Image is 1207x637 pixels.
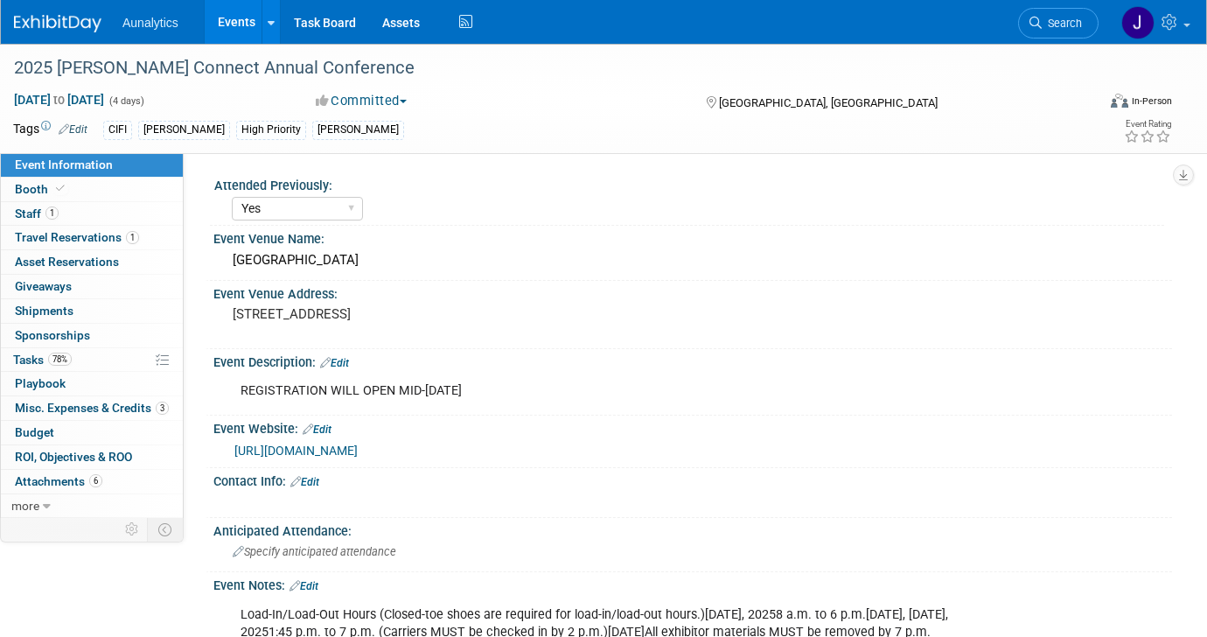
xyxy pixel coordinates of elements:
a: Misc. Expenses & Credits3 [1,396,183,420]
a: Edit [59,123,87,136]
span: (4 days) [108,95,144,107]
div: In-Person [1131,94,1172,108]
span: Event Information [15,157,113,171]
a: ROI, Objectives & ROO [1,445,183,469]
a: Travel Reservations1 [1,226,183,249]
span: Playbook [15,376,66,390]
span: more [11,499,39,513]
a: Budget [1,421,183,444]
span: 1 [45,206,59,220]
span: Specify anticipated attendance [233,545,396,558]
span: [GEOGRAPHIC_DATA], [GEOGRAPHIC_DATA] [719,96,938,109]
div: Event Description: [213,349,1172,372]
a: Tasks78% [1,348,183,372]
span: Shipments [15,304,73,318]
i: Booth reservation complete [56,184,65,193]
div: [GEOGRAPHIC_DATA] [227,247,1159,274]
a: Edit [290,580,318,592]
td: Personalize Event Tab Strip [117,518,148,541]
div: Contact Info: [213,468,1172,491]
a: Giveaways [1,275,183,298]
span: Staff [15,206,59,220]
span: [DATE] [DATE] [13,92,105,108]
span: Giveaways [15,279,72,293]
div: Event Notes: [213,572,1172,595]
a: Edit [290,476,319,488]
a: Booth [1,178,183,201]
a: Search [1018,8,1099,38]
span: 78% [48,353,72,366]
span: Sponsorships [15,328,90,342]
span: Misc. Expenses & Credits [15,401,169,415]
a: Edit [303,423,331,436]
div: High Priority [236,121,306,139]
div: Attended Previously: [214,172,1164,194]
span: Tasks [13,353,72,367]
span: 3 [156,402,169,415]
a: Playbook [1,372,183,395]
div: Event Website: [213,416,1172,438]
div: Event Rating [1124,120,1171,129]
div: REGISTRATION WILL OPEN MID-[DATE] [228,374,986,409]
a: more [1,494,183,518]
div: Event Format [1001,91,1172,117]
span: Aunalytics [122,16,178,30]
span: Travel Reservations [15,230,139,244]
td: Tags [13,120,87,140]
span: 1 [126,231,139,244]
img: Julie Grisanti-Cieslak [1121,6,1155,39]
a: Shipments [1,299,183,323]
div: Anticipated Attendance: [213,518,1172,540]
button: Committed [310,92,414,110]
span: to [51,93,67,107]
img: Format-Inperson.png [1111,94,1128,108]
img: ExhibitDay [14,15,101,32]
span: Search [1042,17,1082,30]
span: Budget [15,425,54,439]
a: Edit [320,357,349,369]
span: Asset Reservations [15,255,119,269]
a: Staff1 [1,202,183,226]
td: Toggle Event Tabs [148,518,184,541]
div: [PERSON_NAME] [312,121,404,139]
div: Event Venue Address: [213,281,1172,303]
a: Event Information [1,153,183,177]
span: 6 [89,474,102,487]
div: CIFI [103,121,132,139]
pre: [STREET_ADDRESS] [233,306,594,322]
div: Event Venue Name: [213,226,1172,248]
span: ROI, Objectives & ROO [15,450,132,464]
div: 2025 [PERSON_NAME] Connect Annual Conference [8,52,1073,84]
div: [PERSON_NAME] [138,121,230,139]
a: Attachments6 [1,470,183,493]
a: Asset Reservations [1,250,183,274]
span: Attachments [15,474,102,488]
span: Booth [15,182,68,196]
a: [URL][DOMAIN_NAME] [234,444,358,458]
a: Sponsorships [1,324,183,347]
